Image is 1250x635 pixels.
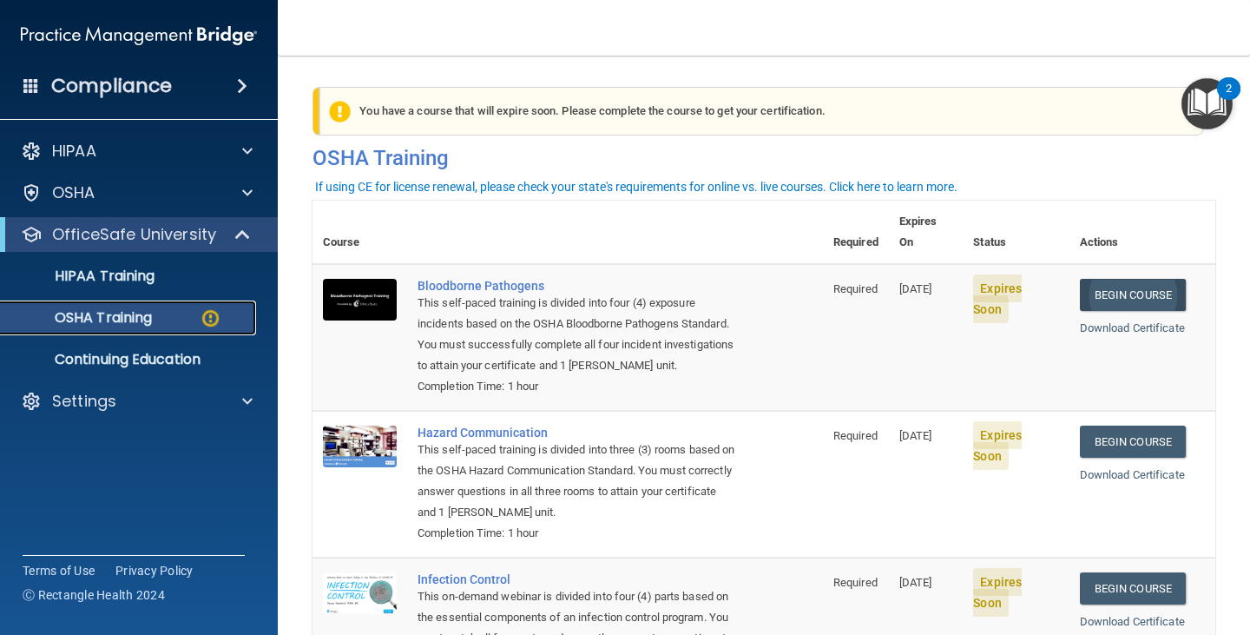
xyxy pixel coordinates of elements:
h4: OSHA Training [312,146,1215,170]
a: Download Certificate [1080,615,1185,628]
a: Infection Control [418,572,736,586]
span: [DATE] [899,576,932,589]
span: Required [833,429,878,442]
img: exclamation-circle-solid-warning.7ed2984d.png [329,101,351,122]
div: 2 [1226,89,1232,111]
span: Expires Soon [973,421,1022,470]
a: Download Certificate [1080,468,1185,481]
div: Completion Time: 1 hour [418,523,736,544]
a: Download Certificate [1080,321,1185,334]
div: You have a course that will expire soon. Please complete the course to get your certification. [319,87,1204,136]
th: Status [963,201,1069,264]
button: Open Resource Center, 2 new notifications [1181,78,1233,129]
a: HIPAA [21,141,253,162]
span: [DATE] [899,429,932,442]
span: Ⓒ Rectangle Health 2024 [23,586,165,604]
span: Expires Soon [973,275,1022,323]
button: If using CE for license renewal, please check your state's requirements for online vs. live cours... [312,178,960,195]
img: warning-circle.0cc9ac19.png [200,308,221,329]
span: Expires Soon [973,568,1022,617]
p: Settings [52,391,116,412]
p: OSHA Training [11,309,152,327]
div: This self-paced training is divided into four (4) exposure incidents based on the OSHA Bloodborne... [418,293,736,376]
a: Bloodborne Pathogens [418,279,736,293]
div: If using CE for license renewal, please check your state's requirements for online vs. live cours... [315,181,957,193]
a: Begin Course [1080,426,1186,458]
th: Expires On [889,201,964,264]
th: Actions [1069,201,1215,264]
p: Continuing Education [11,351,248,368]
a: Begin Course [1080,279,1186,311]
a: Settings [21,391,253,412]
span: [DATE] [899,282,932,295]
img: PMB logo [21,18,257,53]
a: OfficeSafe University [21,224,252,245]
th: Required [823,201,889,264]
th: Course [312,201,407,264]
p: HIPAA [52,141,96,162]
div: Completion Time: 1 hour [418,376,736,397]
span: Required [833,576,878,589]
a: OSHA [21,182,253,203]
a: Privacy Policy [115,562,194,579]
p: HIPAA Training [11,268,155,285]
div: This self-paced training is divided into three (3) rooms based on the OSHA Hazard Communication S... [418,440,736,523]
a: Hazard Communication [418,426,736,440]
h4: Compliance [51,74,172,98]
span: Required [833,282,878,295]
p: OSHA [52,182,95,203]
p: OfficeSafe University [52,224,216,245]
a: Begin Course [1080,572,1186,605]
a: Terms of Use [23,562,95,579]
